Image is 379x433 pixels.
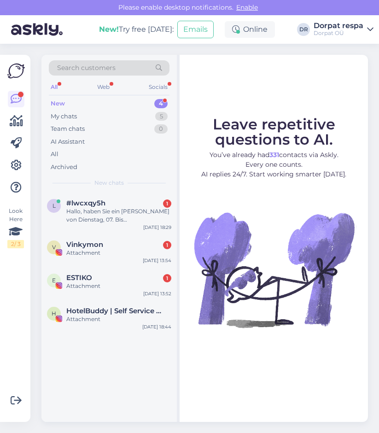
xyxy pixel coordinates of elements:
[49,81,59,93] div: All
[154,99,168,108] div: 4
[94,179,124,187] span: New chats
[66,249,171,257] div: Attachment
[51,137,85,146] div: AI Assistant
[51,124,85,134] div: Team chats
[225,21,275,38] div: Online
[143,224,171,231] div: [DATE] 18:29
[66,274,92,282] span: ESTIKO
[66,207,171,224] div: Hallo, haben Sie ein [PERSON_NAME] von Dienstag, 07. Bis [PERSON_NAME], 10.10. Noch frei?
[188,150,360,179] p: You’ve already had contacts via Askly. Every one counts. AI replies 24/7. Start working smarter [...
[147,81,169,93] div: Socials
[7,62,25,80] img: Askly Logo
[66,240,103,249] span: Vinkymon
[233,3,261,12] span: Enable
[191,187,357,352] img: No Chat active
[163,199,171,208] div: 1
[57,63,116,73] span: Search customers
[51,163,77,172] div: Archived
[52,202,56,209] span: l
[66,282,171,290] div: Attachment
[142,323,171,330] div: [DATE] 18:44
[99,24,174,35] div: Try free [DATE]:
[51,112,77,121] div: My chats
[51,150,58,159] div: All
[66,307,162,315] span: HotelBuddy | Self Service App for Hotel Guests
[66,315,171,323] div: Attachment
[52,277,56,284] span: E
[95,81,111,93] div: Web
[143,257,171,264] div: [DATE] 13:54
[163,241,171,249] div: 1
[314,22,363,29] div: Dorpat respa
[66,199,105,207] span: #lwcxqy5h
[7,240,24,248] div: 2 / 3
[52,244,56,251] span: V
[7,207,24,248] div: Look Here
[154,124,168,134] div: 0
[314,22,373,37] a: Dorpat respaDorpat OÜ
[297,23,310,36] div: DR
[314,29,363,37] div: Dorpat OÜ
[155,112,168,121] div: 5
[52,310,56,317] span: H
[269,151,279,159] b: 331
[213,115,335,148] span: Leave repetitive questions to AI.
[51,99,65,108] div: New
[177,21,214,38] button: Emails
[143,290,171,297] div: [DATE] 13:52
[163,274,171,282] div: 1
[99,25,119,34] b: New!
